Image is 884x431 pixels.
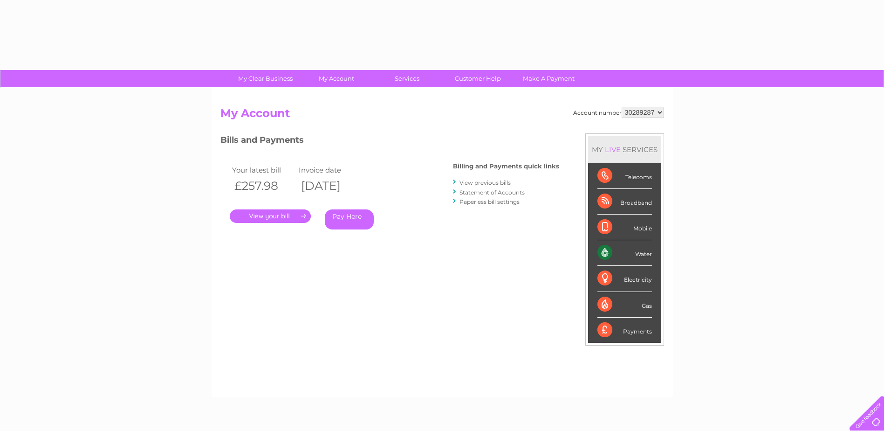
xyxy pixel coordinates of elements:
[439,70,516,87] a: Customer Help
[296,164,363,176] td: Invoice date
[459,189,525,196] a: Statement of Accounts
[459,198,520,205] a: Paperless bill settings
[510,70,587,87] a: Make A Payment
[597,292,652,318] div: Gas
[597,266,652,292] div: Electricity
[459,179,511,186] a: View previous bills
[227,70,304,87] a: My Clear Business
[597,163,652,189] div: Telecoms
[588,136,661,163] div: MY SERVICES
[597,215,652,240] div: Mobile
[453,163,559,170] h4: Billing and Payments quick links
[603,145,623,154] div: LIVE
[220,107,664,125] h2: My Account
[597,318,652,343] div: Payments
[298,70,375,87] a: My Account
[573,107,664,118] div: Account number
[325,209,374,229] a: Pay Here
[230,209,311,223] a: .
[220,133,559,150] h3: Bills and Payments
[230,164,297,176] td: Your latest bill
[597,240,652,266] div: Water
[296,176,363,195] th: [DATE]
[230,176,297,195] th: £257.98
[597,189,652,215] div: Broadband
[369,70,445,87] a: Services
